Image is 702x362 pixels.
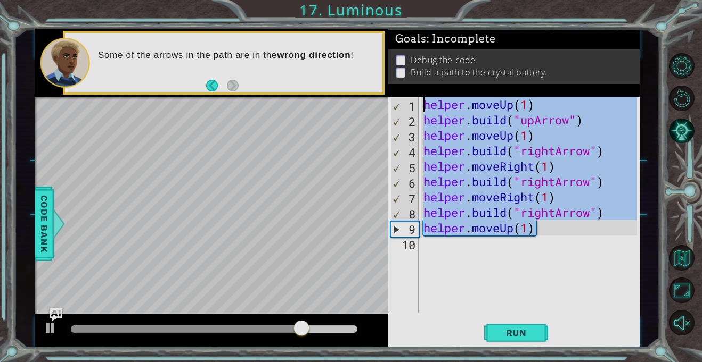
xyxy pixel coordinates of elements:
button: Ask AI [50,308,62,321]
div: 8 [391,206,419,222]
span: Run [495,327,537,338]
button: Back [206,80,227,91]
p: Build a path to the crystal battery. [411,66,548,78]
div: 10 [390,237,419,252]
button: AI Hint [669,118,695,144]
button: Next [227,80,239,91]
div: 4 [391,145,419,160]
span: Goals [395,32,496,46]
button: Back to Map [669,245,695,271]
button: Ctrl + P: Play [40,318,61,340]
span: : Incomplete [427,32,495,45]
div: 6 [391,175,419,191]
div: 5 [391,160,419,175]
button: Restart Level [669,86,695,111]
button: Shift+Enter: Run current code. [484,321,548,346]
span: Code Bank [36,191,53,256]
div: 9 [391,222,419,237]
strong: wrong direction [277,50,350,60]
a: Back to Map [671,241,702,274]
div: 7 [391,191,419,206]
p: Debug the code. [411,54,478,66]
p: Some of the arrows in the path are in the ! [98,49,375,61]
div: 1 [391,98,419,114]
button: Maximize Browser [669,277,695,303]
div: 2 [391,114,419,129]
button: Level Options [669,53,695,79]
button: Unmute [669,310,695,335]
div: 3 [391,129,419,145]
